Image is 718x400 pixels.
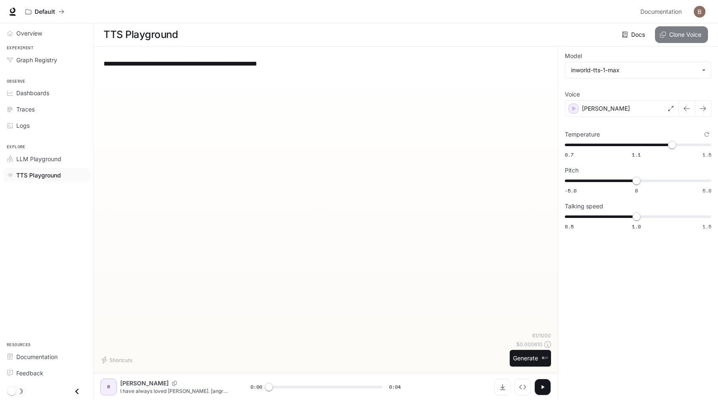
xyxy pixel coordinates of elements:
[22,3,68,20] button: All workspaces
[3,118,90,133] a: Logs
[494,379,511,395] button: Download audio
[571,66,698,74] div: inworld-tts-1-max
[532,332,551,339] p: 61 / 1000
[16,154,61,163] span: LLM Playground
[3,168,90,182] a: TTS Playground
[565,62,711,78] div: inworld-tts-1-max
[655,26,708,43] button: Clone Voice
[637,3,688,20] a: Documentation
[582,104,630,113] p: [PERSON_NAME]
[565,132,600,137] p: Temperature
[120,379,169,387] p: [PERSON_NAME]
[635,187,638,194] span: 0
[35,8,55,15] p: Default
[565,223,574,230] span: 0.5
[16,171,61,180] span: TTS Playground
[640,7,682,17] span: Documentation
[514,379,531,395] button: Inspect
[565,203,603,209] p: Talking speed
[3,86,90,100] a: Dashboards
[169,381,180,386] button: Copy Voice ID
[565,53,582,59] p: Model
[565,167,579,173] p: Pitch
[694,6,705,18] img: User avatar
[104,26,178,43] h1: TTS Playground
[702,130,711,139] button: Reset to default
[3,366,90,380] a: Feedback
[516,341,543,348] p: $ 0.000610
[565,91,580,97] p: Voice
[565,151,574,158] span: 0.7
[250,383,262,391] span: 0:00
[389,383,401,391] span: 0:04
[8,386,16,395] span: Dark mode toggle
[703,187,711,194] span: 5.0
[691,3,708,20] button: User avatar
[620,26,648,43] a: Docs
[3,53,90,67] a: Graph Registry
[632,223,641,230] span: 1.0
[510,350,551,367] button: Generate⌘⏎
[541,356,548,361] p: ⌘⏎
[16,56,57,64] span: Graph Registry
[100,353,136,367] button: Shortcuts
[120,387,230,395] p: I have always loved [PERSON_NAME]. [angry] In fact, I wrote it!
[16,369,43,377] span: Feedback
[565,187,576,194] span: -5.0
[703,223,711,230] span: 1.5
[3,349,90,364] a: Documentation
[16,121,30,130] span: Logs
[3,152,90,166] a: LLM Playground
[68,383,86,400] button: Close drawer
[102,380,115,394] div: R
[16,352,58,361] span: Documentation
[16,89,49,97] span: Dashboards
[632,151,641,158] span: 1.1
[3,102,90,116] a: Traces
[703,151,711,158] span: 1.5
[16,29,42,38] span: Overview
[16,105,35,114] span: Traces
[3,26,90,41] a: Overview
